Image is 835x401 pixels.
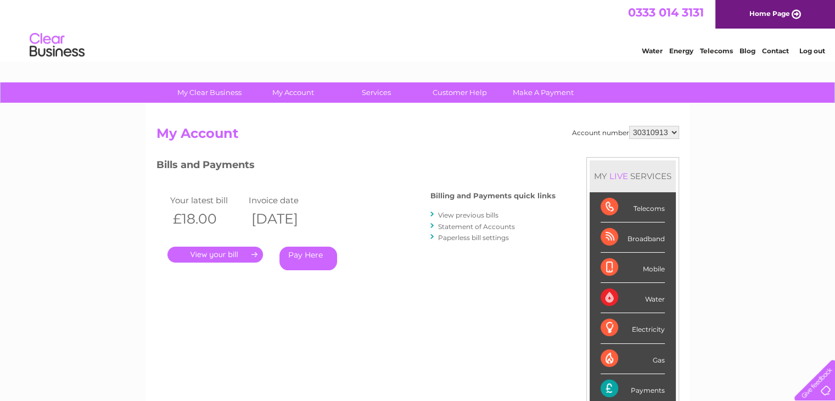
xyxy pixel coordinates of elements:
[799,47,825,55] a: Log out
[572,126,679,139] div: Account number
[164,82,255,103] a: My Clear Business
[248,82,338,103] a: My Account
[167,247,263,263] a: .
[438,233,509,242] a: Paperless bill settings
[29,29,85,62] img: logo.png
[669,47,693,55] a: Energy
[430,192,556,200] h4: Billing and Payments quick links
[246,208,325,230] th: [DATE]
[601,192,665,222] div: Telecoms
[601,344,665,374] div: Gas
[601,253,665,283] div: Mobile
[601,222,665,253] div: Broadband
[167,193,246,208] td: Your latest bill
[331,82,422,103] a: Services
[628,5,704,19] a: 0333 014 3131
[601,283,665,313] div: Water
[414,82,505,103] a: Customer Help
[167,208,246,230] th: £18.00
[700,47,733,55] a: Telecoms
[159,6,677,53] div: Clear Business is a trading name of Verastar Limited (registered in [GEOGRAPHIC_DATA] No. 3667643...
[156,126,679,147] h2: My Account
[279,247,337,270] a: Pay Here
[498,82,589,103] a: Make A Payment
[246,193,325,208] td: Invoice date
[762,47,789,55] a: Contact
[642,47,663,55] a: Water
[601,313,665,343] div: Electricity
[438,222,515,231] a: Statement of Accounts
[739,47,755,55] a: Blog
[156,157,556,176] h3: Bills and Payments
[590,160,676,192] div: MY SERVICES
[607,171,630,181] div: LIVE
[438,211,498,219] a: View previous bills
